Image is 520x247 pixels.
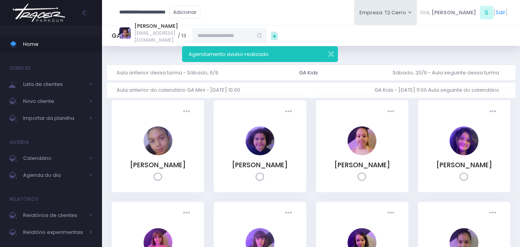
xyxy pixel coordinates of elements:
h4: Clientes [10,60,30,76]
h4: Relatórios [10,192,38,207]
a: Brenda Yume Marins Pessoa [450,150,478,157]
span: Importar da planilha [23,113,85,123]
a: Athena Torres Longhi [348,150,376,157]
a: Ana Beatriz Xavier Roque [246,150,274,157]
h4: Agenda [10,134,29,150]
a: Sábado, 20/9 - Aula seguinte dessa turma [393,65,505,80]
span: [PERSON_NAME] [431,9,476,17]
a: [PERSON_NAME] [130,160,186,170]
span: Home [23,39,92,49]
img: Alice Borges Ribeiro [144,126,172,155]
a: Aula anterior dessa turma - Sábado, 6/9 [117,65,224,80]
a: GA Kids - [DATE] 11:00 Aula seguinte do calendário [375,83,505,98]
span: Olá, [420,9,430,17]
span: Relatório experimentais [23,227,85,237]
img: Athena Torres Longhi [348,126,376,155]
a: Sair [496,8,505,17]
h5: GA Kids [112,32,135,40]
img: Ana Beatriz Xavier Roque [246,126,274,155]
span: [EMAIL_ADDRESS][DOMAIN_NAME] [134,30,178,44]
span: Agenda do dia [23,170,85,180]
img: Brenda Yume Marins Pessoa [450,126,478,155]
a: [PERSON_NAME] [134,22,178,30]
span: Agendamento avulso realizado [189,50,269,58]
a: Aula anterior do calendário GA Mini - [DATE] 10:00 [117,83,246,98]
a: [PERSON_NAME] [232,160,288,170]
a: [PERSON_NAME] [334,160,390,170]
a: [PERSON_NAME] [436,160,492,170]
span: S [480,6,493,19]
div: [ ] [417,4,510,21]
div: GA Kids [299,69,318,77]
span: Lista de clientes [23,79,85,89]
a: Alice Borges Ribeiro [144,150,172,157]
a: Adicionar [169,6,201,18]
span: Novo cliente [23,96,85,106]
strong: 10 / 13 [171,32,186,39]
span: Calendário [23,153,85,163]
span: Relatórios de clientes [23,210,85,220]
